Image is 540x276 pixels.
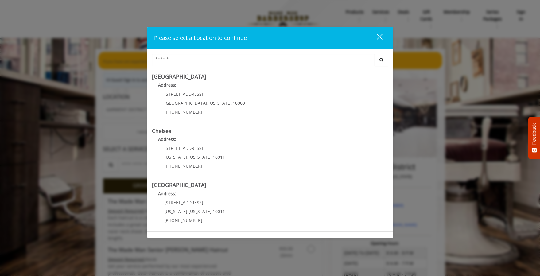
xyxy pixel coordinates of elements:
span: 10011 [213,208,225,214]
b: [GEOGRAPHIC_DATA] [152,181,206,189]
div: Center Select [152,54,388,69]
button: Feedback - Show survey [528,117,540,159]
span: [US_STATE] [188,208,212,214]
span: [US_STATE] [208,100,231,106]
span: [US_STATE] [164,208,187,214]
b: Chelsea [152,127,172,134]
span: , [187,154,188,160]
span: , [212,208,213,214]
b: Address: [158,82,176,88]
span: [STREET_ADDRESS] [164,91,203,97]
b: Address: [158,191,176,196]
span: , [212,154,213,160]
i: Search button [378,58,385,62]
input: Search Center [152,54,375,66]
div: close dialog [370,33,382,43]
span: [PHONE_NUMBER] [164,217,202,223]
span: Please select a Location to continue [154,34,247,41]
span: [PHONE_NUMBER] [164,163,202,169]
b: Address: [158,136,176,142]
span: Feedback [531,123,537,145]
span: 10003 [233,100,245,106]
span: [US_STATE] [164,154,187,160]
span: [STREET_ADDRESS] [164,200,203,205]
span: , [207,100,208,106]
span: 10011 [213,154,225,160]
span: [US_STATE] [188,154,212,160]
span: [GEOGRAPHIC_DATA] [164,100,207,106]
b: [GEOGRAPHIC_DATA] [152,73,206,80]
span: [PHONE_NUMBER] [164,109,202,115]
button: close dialog [365,32,386,44]
span: , [187,208,188,214]
span: , [231,100,233,106]
span: [STREET_ADDRESS] [164,145,203,151]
